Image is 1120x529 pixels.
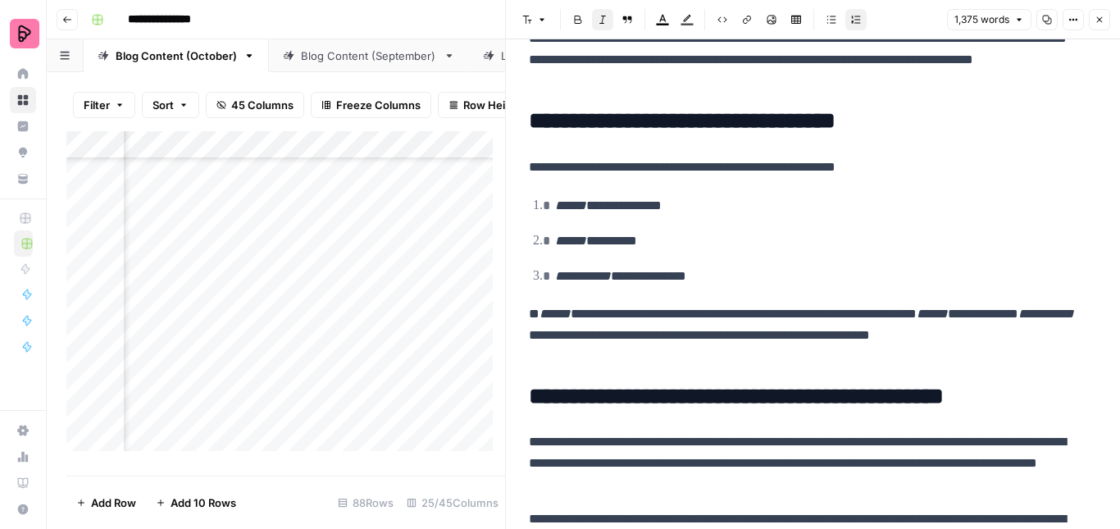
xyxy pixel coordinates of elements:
button: 1,375 words [947,9,1031,30]
span: Freeze Columns [336,97,421,113]
button: Add Row [66,490,146,516]
span: 45 Columns [231,97,294,113]
a: Blog Content (September) [269,39,469,72]
span: Sort [153,97,174,113]
button: Filter [73,92,135,118]
a: Opportunities [10,139,36,166]
button: 45 Columns [206,92,304,118]
span: Filter [84,97,110,113]
a: Insights [10,113,36,139]
img: Preply Logo [10,19,39,48]
a: Your Data [10,166,36,192]
span: Row Height [463,97,522,113]
a: Browse [10,87,36,113]
div: 88 Rows [331,490,400,516]
span: 1,375 words [954,12,1009,27]
div: Blog Content (September) [301,48,437,64]
a: Usage [10,444,36,470]
div: 25/45 Columns [400,490,505,516]
button: Help + Support [10,496,36,522]
span: Add Row [91,495,136,511]
button: Sort [142,92,199,118]
a: Learning Hub [10,470,36,496]
a: Listicles - WIP [469,39,605,72]
button: Freeze Columns [311,92,431,118]
button: Row Height [438,92,533,118]
span: Add 10 Rows [171,495,236,511]
a: Settings [10,417,36,444]
a: Blog Content (October) [84,39,269,72]
button: Add 10 Rows [146,490,246,516]
a: Home [10,61,36,87]
div: Blog Content (October) [116,48,237,64]
button: Workspace: Preply [10,13,36,54]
